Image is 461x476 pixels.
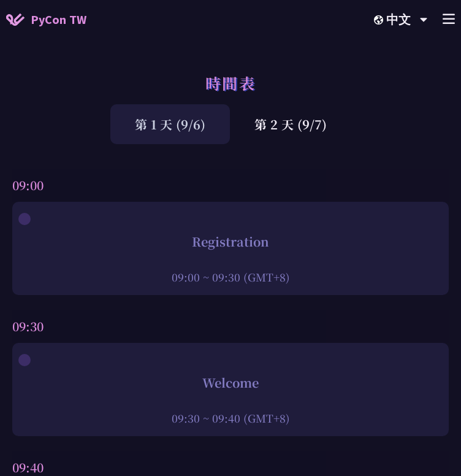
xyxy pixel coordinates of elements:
img: Locale Icon [374,15,386,25]
div: 09:00 [12,169,449,202]
h1: 時間表 [205,61,256,104]
div: 09:00 ~ 09:30 (GMT+8) [18,269,443,285]
span: PyCon TW [31,10,86,29]
div: 第 2 天 (9/7) [230,104,351,144]
div: Registration [18,232,443,251]
div: 第 1 天 (9/6) [110,104,230,144]
img: Home icon of PyCon TW 2025 [6,13,25,26]
div: Welcome [18,374,443,392]
div: 09:30 ~ 09:40 (GMT+8) [18,410,443,426]
a: PyCon TW [6,4,86,35]
div: 09:30 [12,310,449,343]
